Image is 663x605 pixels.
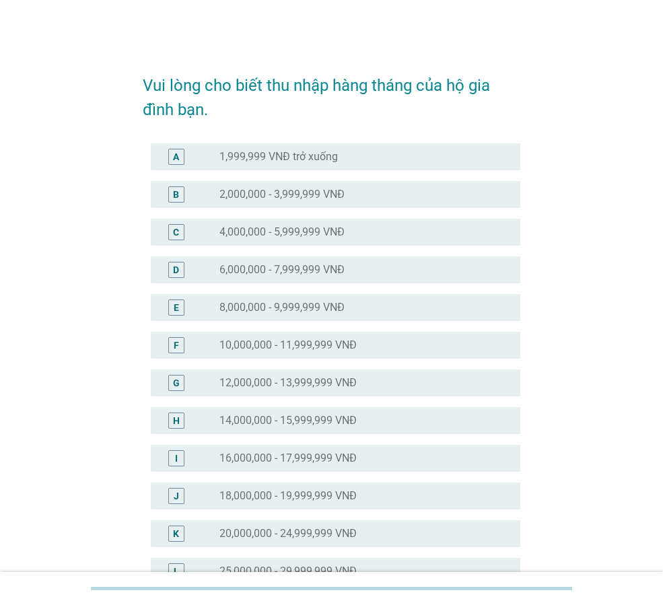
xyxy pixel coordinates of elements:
h2: Vui lòng cho biết thu nhập hàng tháng của hộ gia đình bạn. [143,60,520,122]
div: B [173,187,179,201]
div: C [173,225,179,239]
label: 4,000,000 - 5,999,999 VNĐ [219,225,345,239]
div: F [174,338,179,352]
div: I [175,451,178,465]
div: K [173,526,179,540]
label: 6,000,000 - 7,999,999 VNĐ [219,263,345,277]
label: 12,000,000 - 13,999,999 VNĐ [219,376,357,390]
label: 20,000,000 - 24,999,999 VNĐ [219,527,357,540]
label: 14,000,000 - 15,999,999 VNĐ [219,414,357,427]
div: G [173,376,180,390]
div: L [174,564,179,578]
div: A [173,149,179,164]
div: D [173,262,179,277]
div: J [174,489,179,503]
div: H [173,413,180,427]
label: 25,000,000 - 29,999,999 VNĐ [219,565,357,578]
label: 10,000,000 - 11,999,999 VNĐ [219,339,357,352]
label: 16,000,000 - 17,999,999 VNĐ [219,452,357,465]
label: 8,000,000 - 9,999,999 VNĐ [219,301,345,314]
label: 2,000,000 - 3,999,999 VNĐ [219,188,345,201]
label: 1,999,999 VNĐ trở xuống [219,150,338,164]
label: 18,000,000 - 19,999,999 VNĐ [219,489,357,503]
div: E [174,300,179,314]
